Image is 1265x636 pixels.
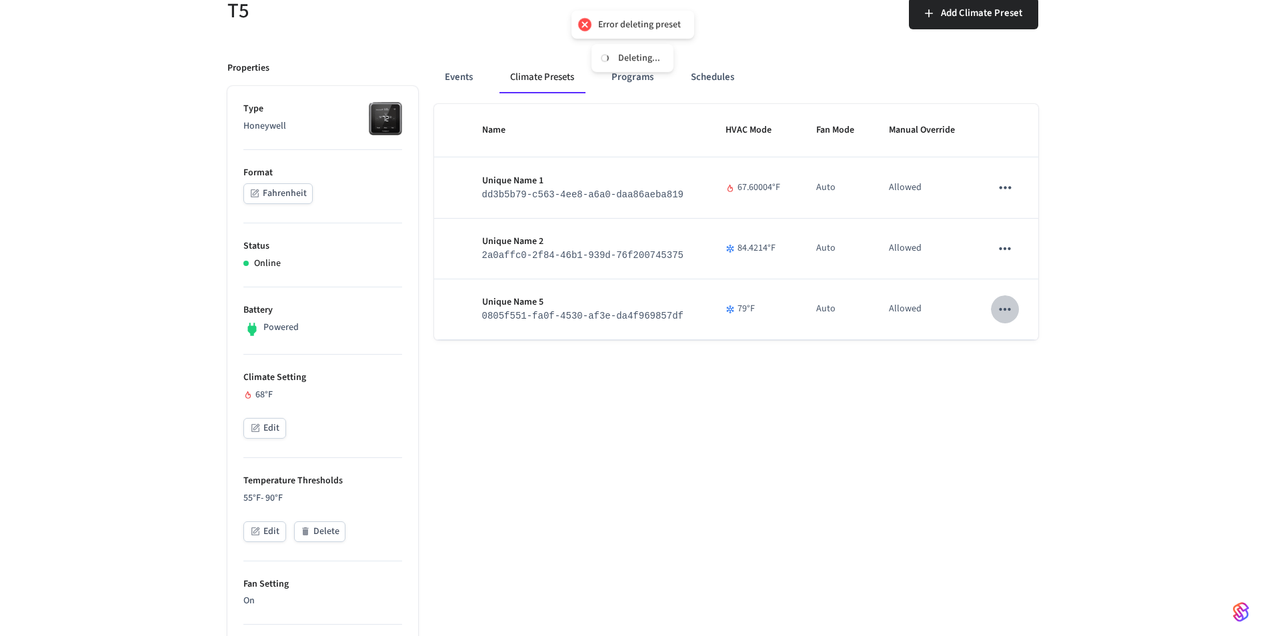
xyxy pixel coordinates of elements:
img: SeamLogoGradient.69752ec5.svg [1233,601,1249,623]
p: Unique Name 2 [482,235,694,249]
th: HVAC Mode [710,104,800,157]
td: Auto [800,157,874,218]
td: Allowed [873,279,975,340]
td: Allowed [873,157,975,218]
p: Honeywell [243,119,402,133]
p: Fan Setting [243,577,402,591]
button: Delete [294,521,345,542]
code: dd3b5b79-c563-4ee8-a6a0-daa86aeba819 [482,189,684,200]
th: Fan Mode [800,104,874,157]
td: Allowed [873,219,975,279]
div: 84.4214 °F [726,241,784,255]
div: 68 °F [243,388,402,402]
button: Climate Presets [499,61,585,93]
p: 55 °F - 90 °F [243,491,402,505]
img: honeywell_t5t6 [369,102,402,135]
p: Battery [243,303,402,317]
div: Error deleting preset [598,19,681,31]
button: Fahrenheit [243,183,313,204]
code: 0805f551-fa0f-4530-af3e-da4f969857df [482,311,684,321]
span: Add Climate Preset [941,5,1022,22]
p: Online [254,257,281,271]
p: Powered [263,321,299,335]
p: On [243,594,402,608]
button: Edit [243,521,286,542]
div: Deleting... [618,52,660,64]
p: Type [243,102,402,116]
th: Manual Override [873,104,975,157]
button: Programs [601,61,664,93]
th: Name [466,104,710,157]
p: Climate Setting [243,371,402,385]
button: Schedules [680,61,745,93]
code: 2a0affc0-2f84-46b1-939d-76f200745375 [482,250,684,261]
p: Temperature Thresholds [243,474,402,488]
p: Unique Name 5 [482,295,694,309]
p: Format [243,166,402,180]
table: sticky table [434,104,1038,340]
div: 67.60004 °F [726,181,784,195]
button: Edit [243,418,286,439]
p: Status [243,239,402,253]
td: Auto [800,279,874,340]
button: Events [434,61,483,93]
td: Auto [800,219,874,279]
p: Unique Name 1 [482,174,694,188]
p: Properties [227,61,269,75]
div: 79 °F [726,302,784,316]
